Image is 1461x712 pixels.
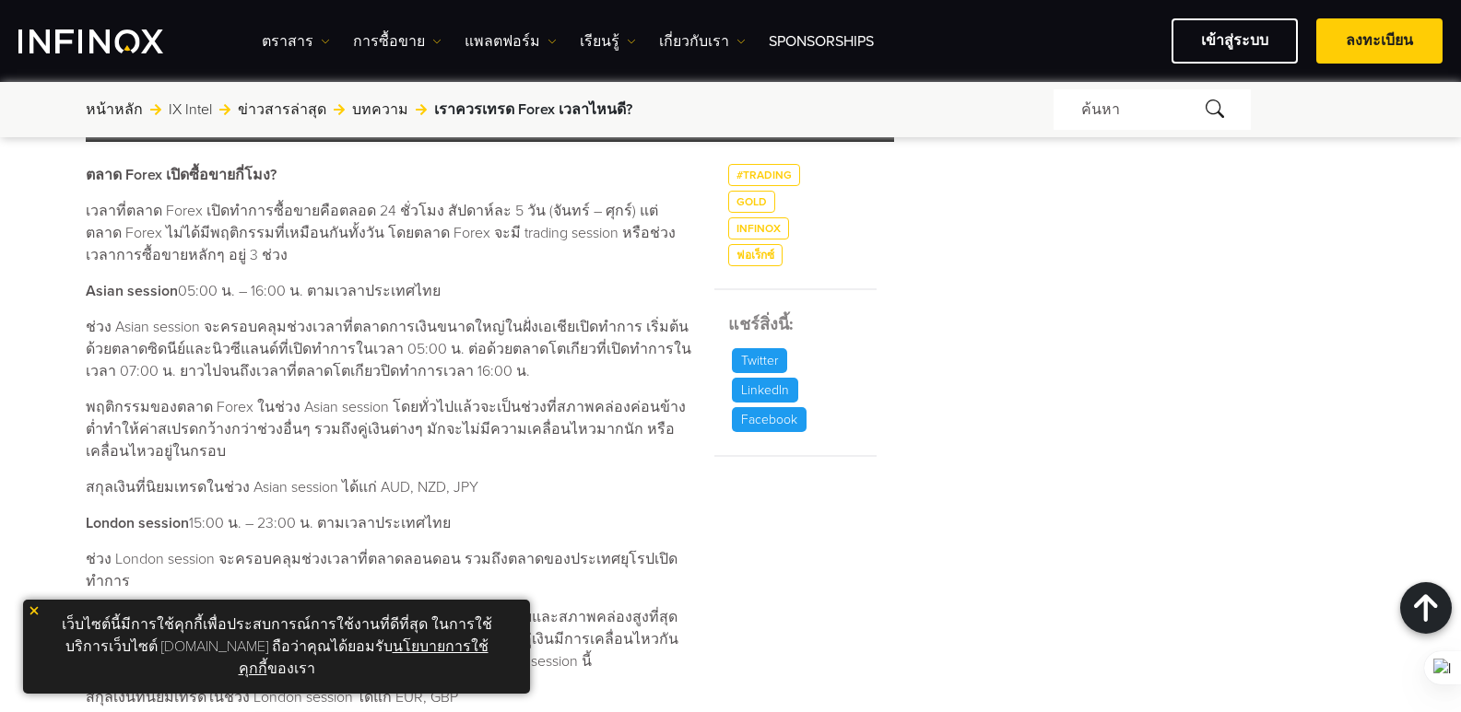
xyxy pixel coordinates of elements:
[732,378,798,403] p: LinkedIn
[1054,89,1251,130] div: ค้นหา
[86,200,692,266] p: เวลาที่ตลาด Forex เปิดทำการซื้อขายคือตลอด 24 ชั่วโมง สัปดาห์ละ 5 วัน (จันทร์ – ศุกร์) แต่ตลาด For...
[728,217,789,239] a: INFINOX
[28,604,41,617] img: yellow close icon
[352,99,408,121] a: บทความ
[728,378,802,403] a: LinkedIn
[32,609,521,684] p: เว็บไซต์นี้มีการใช้คุกกี้เพื่อประสบการณ์การใช้งานที่ดีที่สุด ในการใช้บริการเว็บไซต์ [DOMAIN_NAME]...
[262,30,330,53] a: ตราสาร
[353,30,442,53] a: การซื้อขาย
[769,30,874,53] a: Sponsorships
[150,104,161,115] img: arrow-right
[86,99,143,121] a: หน้าหลัก
[728,312,876,337] h5: แชร์สิ่งนี้:
[238,99,326,121] a: ข่าวสารล่าสุด
[86,316,692,382] p: ช่วง Asian session จะครอบคลุมช่วงเวลาที่ตลาดการเงินขนาดใหญ่ในฝั่งเอเชียเปิดทำการ เริ่มต้นด้วยตลาด...
[434,99,632,121] span: เราควรเทรด Forex เวลาไหนดี?
[18,29,206,53] a: INFINOX Logo
[728,348,791,373] a: Twitter
[465,30,557,53] a: แพลตฟอร์ม
[86,280,692,302] p: 05:00 น. – 16:00 น. ตามเวลาประเทศไทย
[580,30,636,53] a: เรียนรู้
[416,104,427,115] img: arrow-right
[334,104,345,115] img: arrow-right
[728,244,783,266] a: ฟอเร็กซ์
[728,164,800,186] a: #Trading
[86,548,692,592] p: ช่วง London session จะครอบคลุมช่วงเวลาที่ตลาดลอนดอน รวมถึงตลาดของประเทศยุโรปเปิดทำการ
[1172,18,1298,64] a: เข้าสู่ระบบ
[728,191,775,213] a: Gold
[86,166,277,184] strong: ตลาด Forex เปิดซื้อขายกี่โมง?
[732,407,807,432] p: Facebook
[219,104,230,115] img: arrow-right
[86,686,692,708] p: สกุลเงินที่นิยมเทรดในช่วง London session ได้แก่ EUR, GBP
[169,99,212,121] a: IX Intel
[659,30,746,53] a: เกี่ยวกับเรา
[86,282,178,300] strong: Asian session
[728,407,810,432] a: Facebook
[1316,18,1443,64] a: ลงทะเบียน
[86,396,692,462] p: พฤติกรรมของตลาด Forex ในช่วง Asian session โดยทั่วไปแล้วจะเป็นช่วงที่สภาพคล่องค่อนข้างต่ำทำให้ค่า...
[86,476,692,498] p: สกุลเงินที่นิยมเทรดในช่วง Asian session ได้แก่ AUD, NZD, JPY
[732,348,787,373] p: Twitter
[86,512,692,534] p: 15:00 น. – 23:00 น. ตามเวลาประเทศไทย
[86,514,189,532] strong: London session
